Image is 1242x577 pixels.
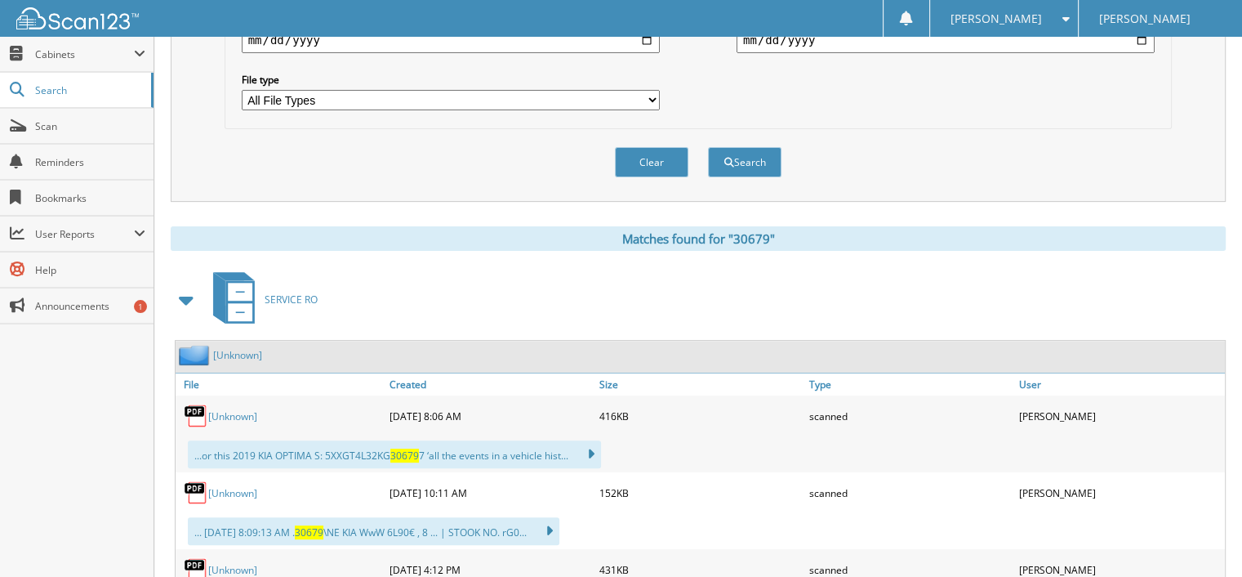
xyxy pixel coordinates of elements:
[805,373,1015,396] a: Type
[208,563,257,577] a: [Unknown]
[385,400,595,432] div: [DATE] 8:06 AM
[171,226,1226,251] div: Matches found for "30679"
[242,73,660,87] label: File type
[242,27,660,53] input: start
[35,155,145,169] span: Reminders
[805,400,1015,432] div: scanned
[950,14,1042,24] span: [PERSON_NAME]
[35,299,145,313] span: Announcements
[16,7,139,29] img: scan123-logo-white.svg
[390,449,419,463] span: 30679
[1015,373,1225,396] a: User
[213,348,262,362] a: [Unknown]
[708,147,781,177] button: Search
[208,409,257,423] a: [Unknown]
[1099,14,1191,24] span: [PERSON_NAME]
[35,191,145,205] span: Bookmarks
[595,400,805,432] div: 416KB
[737,27,1155,53] input: end
[176,373,385,396] a: File
[1015,400,1225,432] div: [PERSON_NAME]
[188,441,601,468] div: ...or this 2019 KIA OPTIMA S: 5XXGT4L32KG 7 ‘all the events in a vehicle hist...
[1015,476,1225,509] div: [PERSON_NAME]
[188,517,559,545] div: ... [DATE] 8:09:13 AM . \NE KIA WwW 6L90€ , 8 ... | STOOK NO. rG0...
[385,476,595,509] div: [DATE] 10:11 AM
[35,227,134,241] span: User Reports
[179,345,213,365] img: folder2.png
[35,47,134,61] span: Cabinets
[385,373,595,396] a: Created
[208,486,257,500] a: [Unknown]
[134,300,147,313] div: 1
[615,147,688,177] button: Clear
[184,481,208,505] img: PDF.png
[203,267,318,332] a: SERVICE RO
[184,404,208,428] img: PDF.png
[35,119,145,133] span: Scan
[595,373,805,396] a: Size
[35,83,143,97] span: Search
[35,263,145,277] span: Help
[595,476,805,509] div: 152KB
[265,293,318,306] span: SERVICE RO
[805,476,1015,509] div: scanned
[295,526,323,539] span: 30679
